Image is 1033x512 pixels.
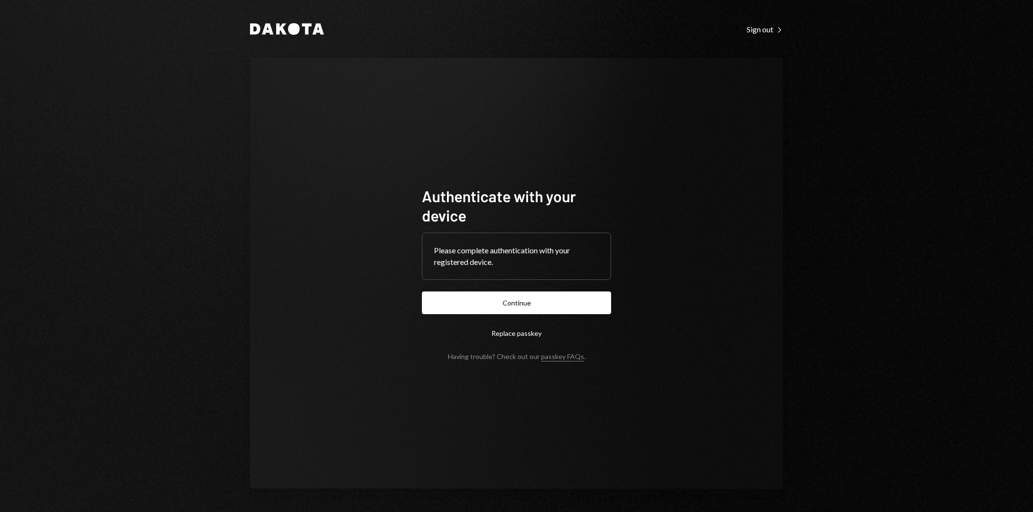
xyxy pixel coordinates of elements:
a: passkey FAQs [541,352,584,361]
div: Please complete authentication with your registered device. [434,245,599,268]
button: Continue [422,291,611,314]
a: Sign out [747,24,783,34]
h1: Authenticate with your device [422,186,611,225]
div: Sign out [747,25,783,34]
div: Having trouble? Check out our . [448,352,586,360]
button: Replace passkey [422,322,611,345]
